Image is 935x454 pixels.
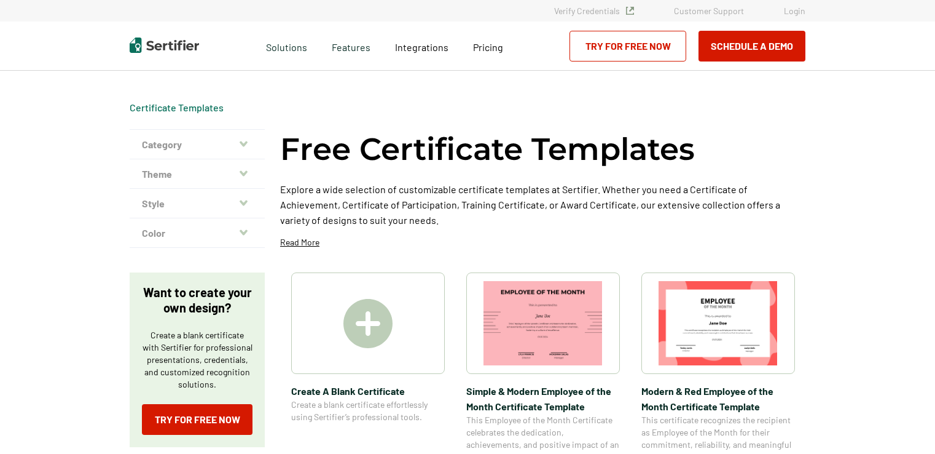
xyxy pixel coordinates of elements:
img: Verified [626,7,634,15]
p: Explore a wide selection of customizable certificate templates at Sertifier. Whether you need a C... [280,181,805,228]
a: Verify Credentials [554,6,634,16]
a: Integrations [395,38,448,54]
img: Simple & Modern Employee of the Month Certificate Template [483,281,603,365]
span: Features [332,38,370,54]
button: Theme [130,159,265,189]
span: Simple & Modern Employee of the Month Certificate Template [466,383,620,414]
span: Certificate Templates [130,102,224,114]
img: Sertifier | Digital Credentialing Platform [130,38,199,53]
span: Integrations [395,41,448,53]
p: Want to create your own design? [142,285,252,316]
button: Category [130,130,265,159]
a: Certificate Templates [130,102,224,113]
p: Create a blank certificate with Sertifier for professional presentations, credentials, and custom... [142,329,252,391]
a: Login [784,6,805,16]
img: Create A Blank Certificate [343,299,393,348]
a: Try for Free Now [142,404,252,435]
img: Modern & Red Employee of the Month Certificate Template [659,281,778,365]
span: Solutions [266,38,307,54]
span: Create A Blank Certificate [291,383,445,399]
div: Breadcrumb [130,102,224,114]
p: Read More [280,236,319,249]
a: Pricing [473,38,503,54]
span: Pricing [473,41,503,53]
h1: Free Certificate Templates [280,129,695,169]
span: Modern & Red Employee of the Month Certificate Template [641,383,795,414]
button: Style [130,189,265,218]
a: Try for Free Now [569,31,686,62]
a: Customer Support [674,6,744,16]
span: Create a blank certificate effortlessly using Sertifier’s professional tools. [291,399,445,423]
button: Color [130,218,265,248]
